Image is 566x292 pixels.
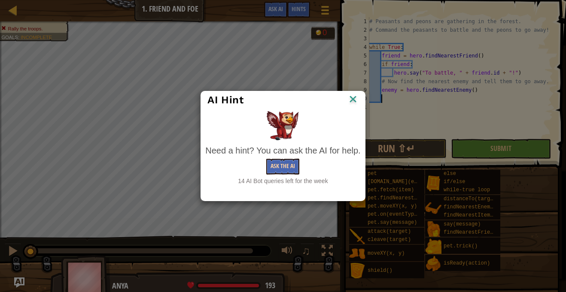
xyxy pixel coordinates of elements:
img: AI Hint Animal [267,111,299,140]
div: 14 AI Bot queries left for the week [205,177,360,185]
span: AI Hint [207,94,243,106]
div: Need a hint? You can ask the AI for help. [205,144,360,157]
img: IconClose.svg [347,93,359,106]
button: Ask the AI [266,159,299,175]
